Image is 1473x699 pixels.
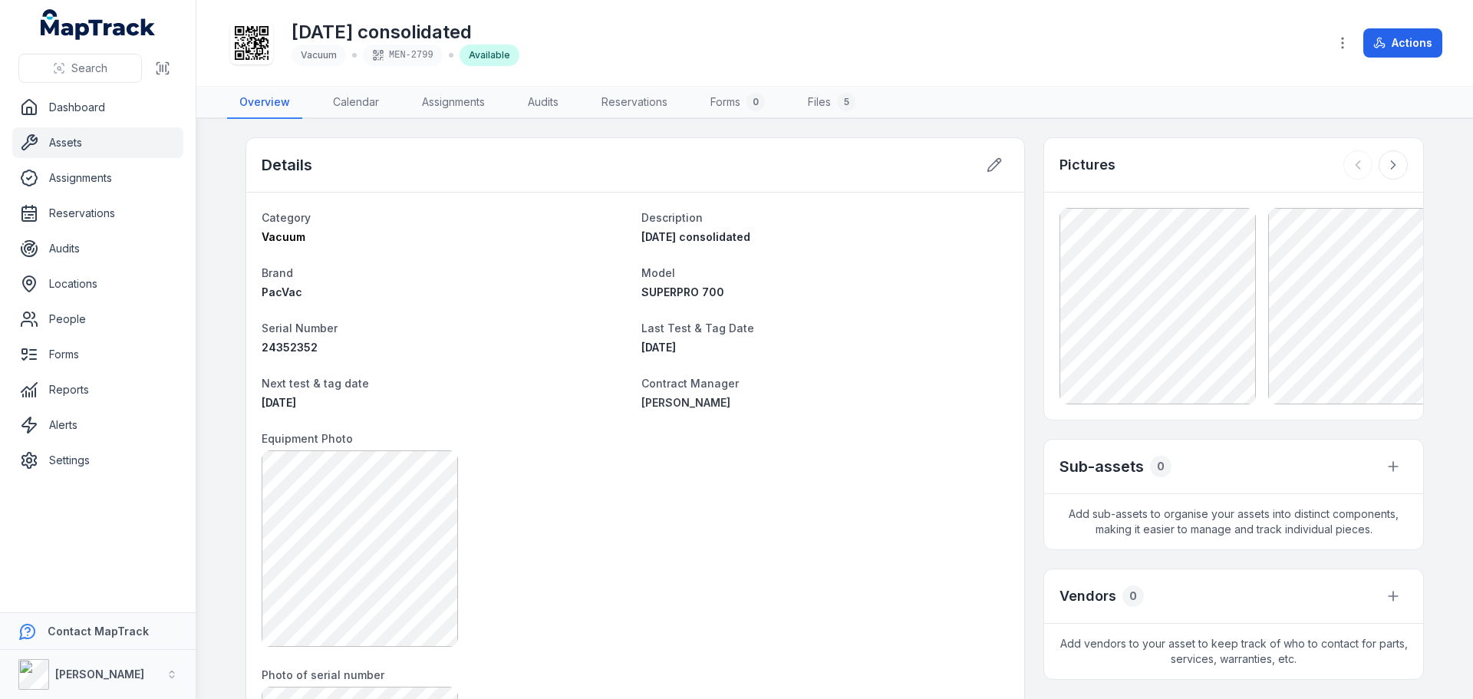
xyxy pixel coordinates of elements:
[12,127,183,158] a: Assets
[796,87,868,119] a: Files5
[262,285,302,298] span: PacVac
[301,49,337,61] span: Vacuum
[227,87,302,119] a: Overview
[1059,585,1116,607] h3: Vendors
[1363,28,1442,58] button: Actions
[516,87,571,119] a: Audits
[262,432,353,445] span: Equipment Photo
[589,87,680,119] a: Reservations
[262,154,312,176] h2: Details
[641,377,739,390] span: Contract Manager
[12,410,183,440] a: Alerts
[1044,494,1423,549] span: Add sub-assets to organise your assets into distinct components, making it easier to manage and t...
[837,93,855,111] div: 5
[292,20,519,45] h1: [DATE] consolidated
[262,396,296,409] span: [DATE]
[1059,456,1144,477] h2: Sub-assets
[641,230,750,243] span: [DATE] consolidated
[641,266,675,279] span: Model
[12,445,183,476] a: Settings
[12,233,183,264] a: Audits
[1059,154,1115,176] h3: Pictures
[262,230,305,243] span: Vacuum
[321,87,391,119] a: Calendar
[698,87,777,119] a: Forms0
[641,285,724,298] span: SUPERPRO 700
[262,377,369,390] span: Next test & tag date
[262,211,311,224] span: Category
[460,45,519,66] div: Available
[71,61,107,76] span: Search
[262,321,338,335] span: Serial Number
[18,54,142,83] button: Search
[12,339,183,370] a: Forms
[12,304,183,335] a: People
[12,92,183,123] a: Dashboard
[363,45,443,66] div: MEN-2799
[262,668,384,681] span: Photo of serial number
[262,396,296,409] time: 10/2/2025, 10:00:00 AM
[55,668,144,681] strong: [PERSON_NAME]
[641,321,754,335] span: Last Test & Tag Date
[641,341,676,354] span: [DATE]
[1044,624,1423,679] span: Add vendors to your asset to keep track of who to contact for parts, services, warranties, etc.
[410,87,497,119] a: Assignments
[41,9,156,40] a: MapTrack
[12,163,183,193] a: Assignments
[12,374,183,405] a: Reports
[746,93,765,111] div: 0
[641,211,703,224] span: Description
[48,625,149,638] strong: Contact MapTrack
[262,341,318,354] span: 24352352
[12,198,183,229] a: Reservations
[12,269,183,299] a: Locations
[1150,456,1171,477] div: 0
[641,395,1009,410] a: [PERSON_NAME]
[1122,585,1144,607] div: 0
[262,266,293,279] span: Brand
[641,341,676,354] time: 4/2/2025, 11:00:00 AM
